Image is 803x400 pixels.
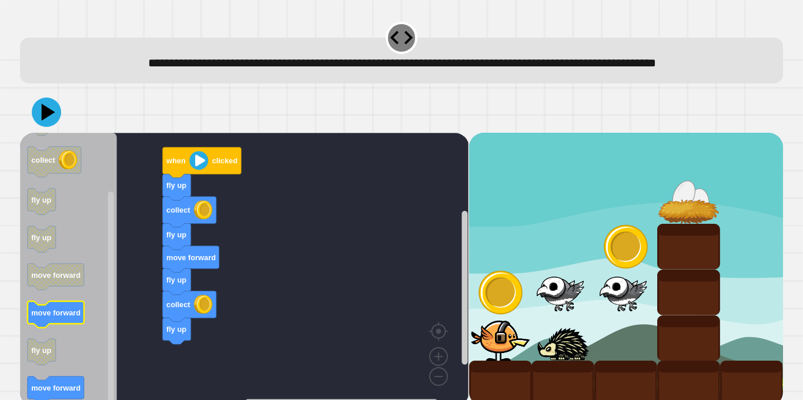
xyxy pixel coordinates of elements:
text: fly up [166,325,186,334]
text: fly up [166,181,186,190]
text: move forward [31,384,81,392]
text: move forward [31,271,81,280]
text: clicked [212,156,237,165]
text: move forward [31,308,81,317]
text: fly up [31,196,51,204]
text: fly up [166,275,186,284]
text: move forward [166,253,216,262]
text: collect [166,300,190,309]
text: fly up [166,230,186,239]
text: collect [166,206,190,214]
text: collect [31,156,55,164]
text: when [166,156,186,165]
text: fly up [31,233,51,242]
text: fly up [31,346,51,355]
